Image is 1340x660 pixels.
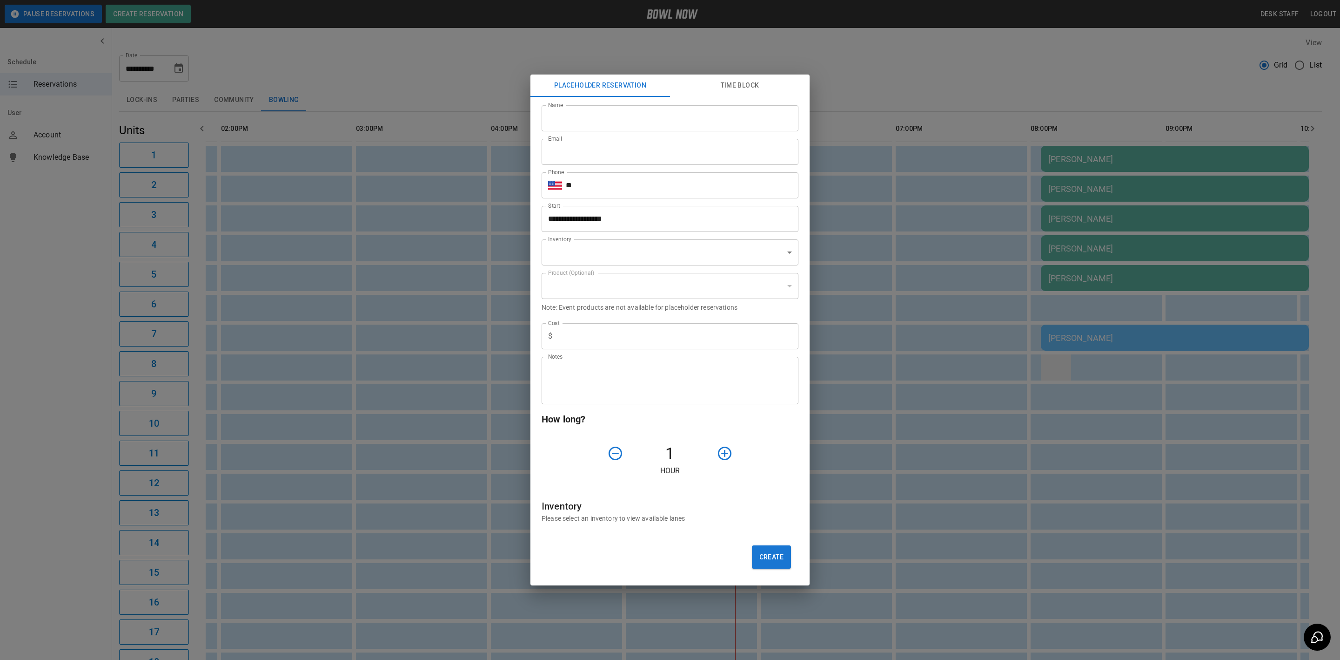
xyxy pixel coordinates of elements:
[548,331,552,342] p: $
[627,444,713,463] h4: 1
[752,545,791,569] button: Create
[548,178,562,192] button: Select country
[542,412,798,427] h6: How long?
[542,514,798,523] p: Please select an inventory to view available lanes
[542,273,798,299] div: ​
[530,75,670,97] button: Placeholder Reservation
[542,465,798,476] p: Hour
[670,75,810,97] button: Time Block
[548,202,560,210] label: Start
[542,206,792,232] input: Choose date, selected date is Sep 20, 2025
[548,168,564,176] label: Phone
[542,303,798,312] p: Note: Event products are not available for placeholder reservations
[542,239,798,265] div: ​
[542,499,798,514] h6: Inventory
